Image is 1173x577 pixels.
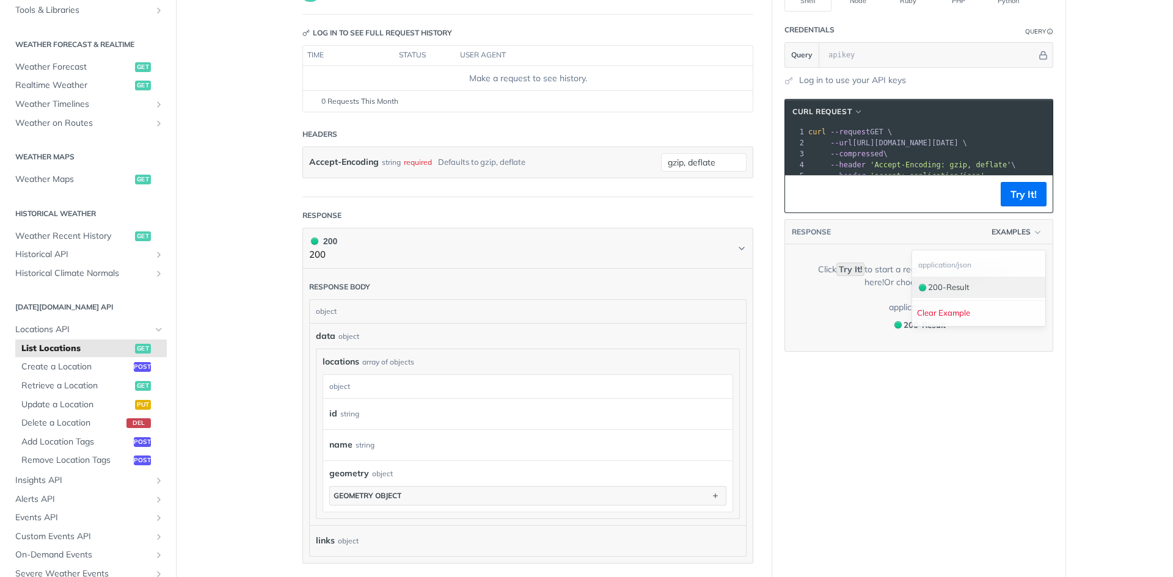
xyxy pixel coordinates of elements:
[1025,27,1053,36] div: QueryInformation
[154,532,164,542] button: Show subpages for Custom Events API
[9,114,167,132] a: Weather on RoutesShow subpages for Weather on Routes
[9,528,167,546] a: Custom Events APIShow subpages for Custom Events API
[9,151,167,162] h2: Weather Maps
[356,436,375,454] div: string
[808,139,967,147] span: [URL][DOMAIN_NAME][DATE] \
[9,546,167,564] a: On-Demand EventsShow subpages for On-Demand Events
[904,320,946,330] span: 200 - Result
[808,128,826,136] span: curl
[340,405,359,423] div: string
[784,24,835,35] div: Credentials
[791,226,831,238] button: RESPONSE
[9,170,167,189] a: Weather Mapsget
[830,172,866,180] span: --header
[135,344,151,354] span: get
[135,81,151,90] span: get
[803,263,1034,289] div: Click to start a request and see the response here! Or choose an example:
[9,509,167,527] a: Events APIShow subpages for Events API
[15,549,151,561] span: On-Demand Events
[456,46,728,65] th: user agent
[154,550,164,560] button: Show subpages for On-Demand Events
[791,185,808,203] button: Copy to clipboard
[372,468,393,479] div: object
[135,381,151,391] span: get
[316,330,335,343] span: data
[870,172,985,180] span: 'accept: application/json'
[799,74,906,87] a: Log in to use your API keys
[785,159,806,170] div: 4
[830,150,883,158] span: --compressed
[309,234,747,262] button: 200 200200
[15,414,167,432] a: Delete a Locationdel
[888,317,950,333] button: 200200-Result
[785,126,806,137] div: 1
[836,263,864,276] code: Try It!
[9,95,167,114] a: Weather TimelinesShow subpages for Weather Timelines
[15,4,151,16] span: Tools & Libraries
[15,324,151,336] span: Locations API
[870,161,1011,169] span: 'Accept-Encoding: gzip, deflate'
[154,476,164,485] button: Show subpages for Insights API
[309,281,370,292] div: Response body
[135,231,151,241] span: get
[310,300,743,323] div: object
[309,234,337,248] div: 200
[785,170,806,181] div: 5
[154,100,164,109] button: Show subpages for Weather Timelines
[15,230,132,242] span: Weather Recent History
[9,302,167,313] h2: [DATE][DOMAIN_NAME] API
[9,490,167,509] a: Alerts APIShow subpages for Alerts API
[21,343,132,355] span: List Locations
[15,98,151,111] span: Weather Timelines
[15,474,151,487] span: Insights API
[9,227,167,245] a: Weather Recent Historyget
[309,153,379,171] label: Accept-Encoding
[15,433,167,451] a: Add Location Tagspost
[316,532,335,550] span: links
[788,106,868,118] button: cURL Request
[1025,27,1046,36] div: Query
[382,153,401,171] div: string
[1001,182,1047,206] button: Try It!
[830,128,870,136] span: --request
[302,29,310,37] svg: Key
[323,355,359,368] span: locations
[9,471,167,490] a: Insights APIShow subpages for Insights API
[154,269,164,278] button: Show subpages for Historical Climate Normals
[321,96,398,107] span: 0 Requests This Month
[15,173,132,186] span: Weather Maps
[15,377,167,395] a: Retrieve a Locationget
[15,61,132,73] span: Weather Forecast
[438,153,525,171] div: Defaults to gzip, deflate
[9,58,167,76] a: Weather Forecastget
[308,72,748,85] div: Make a request to see history.
[15,512,151,524] span: Events API
[15,339,167,358] a: List Locationsget
[338,532,359,550] div: object
[338,331,359,342] div: object
[9,264,167,283] a: Historical Climate NormalsShow subpages for Historical Climate Normals
[830,161,866,169] span: --header
[785,137,806,148] div: 2
[15,249,151,261] span: Historical API
[135,62,151,72] span: get
[21,361,131,373] span: Create a Location
[785,148,806,159] div: 3
[154,325,164,335] button: Hide subpages for Locations API
[15,531,151,543] span: Custom Events API
[135,175,151,184] span: get
[830,139,852,147] span: --url
[154,118,164,128] button: Show subpages for Weather on Routes
[134,437,151,447] span: post
[21,380,132,392] span: Retrieve a Location
[15,396,167,414] a: Update a Locationput
[808,150,888,158] span: \
[15,79,132,92] span: Realtime Weather
[15,451,167,470] a: Remove Location Tagspost
[1047,29,1053,35] i: Information
[992,227,1031,238] span: Examples
[15,267,151,280] span: Historical Climate Normals
[9,208,167,219] h2: Historical Weather
[154,250,164,259] button: Show subpages for Historical API
[822,43,1037,67] input: apikey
